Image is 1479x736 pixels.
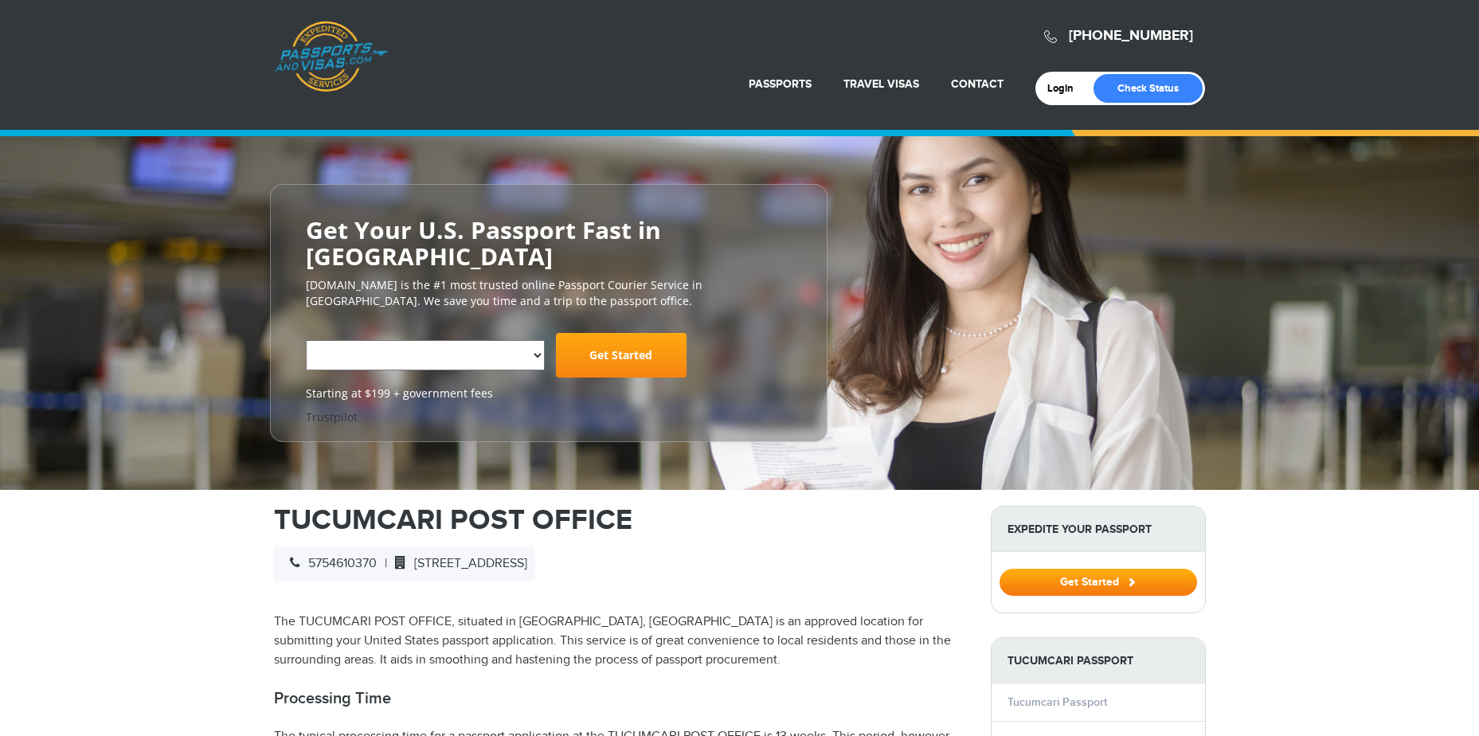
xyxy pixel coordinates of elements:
[274,689,967,708] h2: Processing Time
[992,638,1205,683] strong: Tucumcari Passport
[1069,27,1193,45] a: [PHONE_NUMBER]
[749,77,812,91] a: Passports
[282,556,377,571] span: 5754610370
[274,613,967,670] p: The TUCUMCARI POST OFFICE, situated in [GEOGRAPHIC_DATA], [GEOGRAPHIC_DATA] is an approved locati...
[306,217,792,269] h2: Get Your U.S. Passport Fast in [GEOGRAPHIC_DATA]
[1094,74,1203,103] a: Check Status
[1047,82,1085,95] a: Login
[556,333,687,378] a: Get Started
[306,409,358,425] a: Trustpilot
[275,21,388,92] a: Passports & [DOMAIN_NAME]
[1000,569,1197,596] button: Get Started
[306,277,792,309] p: [DOMAIN_NAME] is the #1 most trusted online Passport Courier Service in [GEOGRAPHIC_DATA]. We sav...
[992,507,1205,552] strong: Expedite Your Passport
[274,506,967,534] h1: TUCUMCARI POST OFFICE
[1008,695,1107,709] a: Tucumcari Passport
[387,556,527,571] span: [STREET_ADDRESS]
[306,386,792,401] span: Starting at $199 + government fees
[843,77,919,91] a: Travel Visas
[951,77,1004,91] a: Contact
[274,546,535,581] div: |
[1000,575,1197,588] a: Get Started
